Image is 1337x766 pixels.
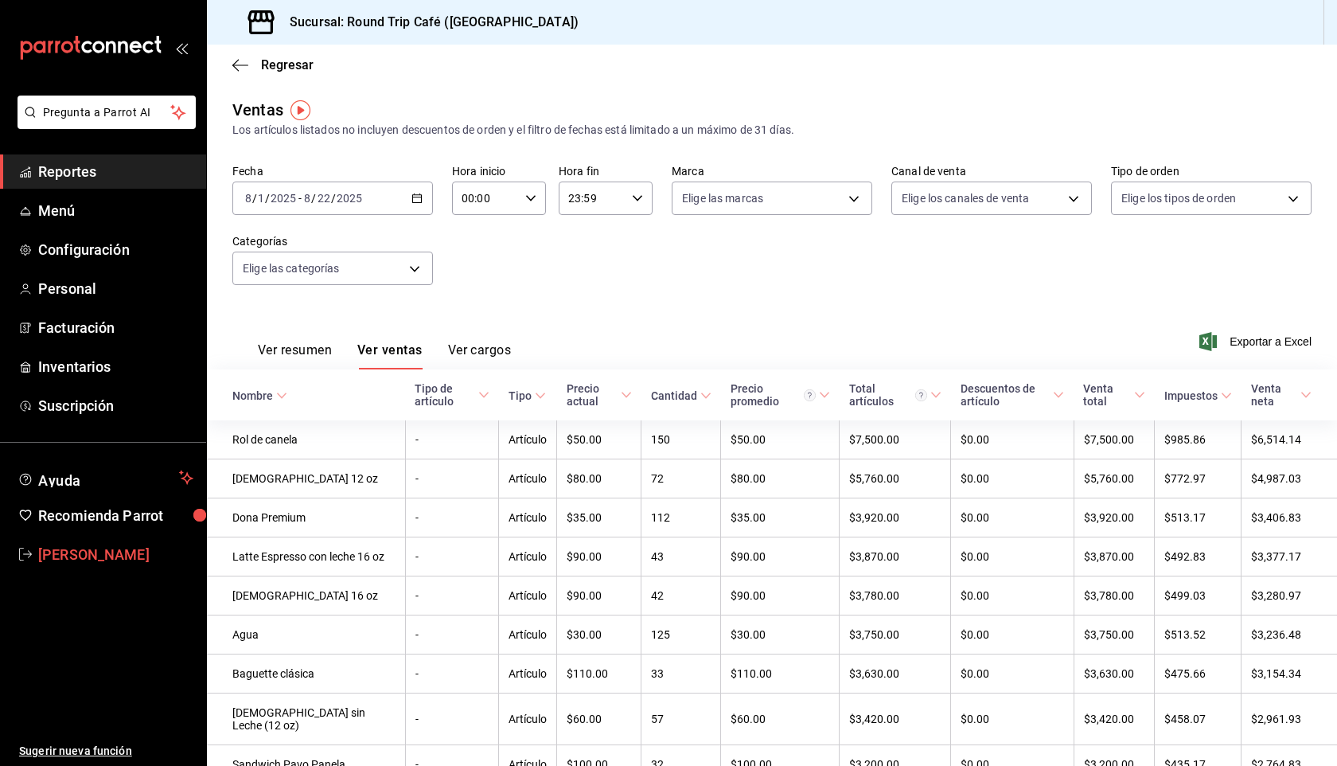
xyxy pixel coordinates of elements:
td: Agua [207,616,405,655]
td: $0.00 [951,537,1074,576]
td: $3,750.00 [1074,616,1154,655]
td: $0.00 [951,616,1074,655]
td: $5,760.00 [840,459,951,498]
td: $458.07 [1155,694,1241,745]
td: - [405,420,499,459]
div: Nombre [232,389,273,402]
td: $110.00 [721,655,840,694]
div: Cantidad [651,389,697,402]
label: Canal de venta [891,166,1092,177]
td: $80.00 [557,459,641,498]
span: Ayuda [38,468,173,487]
button: Pregunta a Parrot AI [18,96,196,129]
div: Ventas [232,98,283,122]
label: Fecha [232,166,433,177]
button: Ver cargos [448,342,512,369]
span: Precio promedio [731,382,830,408]
div: Los artículos listados no incluyen descuentos de orden y el filtro de fechas está limitado a un m... [232,122,1312,139]
div: Descuentos de artículo [961,382,1050,408]
input: -- [257,192,265,205]
td: $3,870.00 [840,537,951,576]
td: Artículo [499,576,557,616]
td: $2,961.93 [1241,694,1337,745]
svg: El total artículos considera cambios de precios en los artículos así como costos adicionales por ... [915,389,927,401]
td: - [405,616,499,655]
td: $80.00 [721,459,840,498]
td: $0.00 [951,498,1074,537]
div: Venta total [1083,382,1130,408]
td: $90.00 [721,576,840,616]
td: Artículo [499,616,557,655]
td: [DEMOGRAPHIC_DATA] 16 oz [207,576,405,616]
td: $492.83 [1155,537,1241,576]
td: $6,514.14 [1241,420,1337,459]
span: Menú [38,200,193,221]
span: Venta total [1083,382,1144,408]
td: Dona Premium [207,498,405,537]
td: $35.00 [721,498,840,537]
td: $90.00 [721,537,840,576]
td: $772.97 [1155,459,1241,498]
td: $3,780.00 [1074,576,1154,616]
svg: Precio promedio = Total artículos / cantidad [804,389,816,401]
td: $0.00 [951,694,1074,745]
td: 57 [641,694,721,745]
span: Configuración [38,239,193,260]
button: Ver ventas [357,342,423,369]
td: $3,377.17 [1241,537,1337,576]
div: navigation tabs [258,342,511,369]
label: Hora inicio [452,166,546,177]
span: Cantidad [651,389,711,402]
td: $4,987.03 [1241,459,1337,498]
td: - [405,576,499,616]
div: Impuestos [1164,389,1218,402]
td: $50.00 [557,420,641,459]
td: $30.00 [721,616,840,655]
td: $513.17 [1155,498,1241,537]
span: Elige los canales de venta [902,190,1029,206]
span: Elige los tipos de orden [1121,190,1236,206]
div: Precio actual [567,382,618,408]
td: $3,406.83 [1241,498,1337,537]
span: Nombre [232,389,287,402]
td: $35.00 [557,498,641,537]
span: Reportes [38,161,193,182]
span: Suscripción [38,395,193,416]
img: Tooltip marker [290,100,310,120]
td: [DEMOGRAPHIC_DATA] 12 oz [207,459,405,498]
td: 72 [641,459,721,498]
td: 125 [641,616,721,655]
td: $3,280.97 [1241,576,1337,616]
td: $513.52 [1155,616,1241,655]
td: $0.00 [951,420,1074,459]
input: -- [317,192,331,205]
td: Rol de canela [207,420,405,459]
td: $3,920.00 [840,498,951,537]
div: Venta neta [1251,382,1297,408]
a: Pregunta a Parrot AI [11,115,196,132]
span: Facturación [38,317,193,338]
td: 42 [641,576,721,616]
td: $3,154.34 [1241,655,1337,694]
td: $3,630.00 [1074,655,1154,694]
button: Regresar [232,57,314,72]
td: $3,920.00 [1074,498,1154,537]
div: Tipo [509,389,532,402]
td: $499.03 [1155,576,1241,616]
button: Exportar a Excel [1203,332,1312,351]
h3: Sucursal: Round Trip Café ([GEOGRAPHIC_DATA]) [277,13,579,32]
td: 43 [641,537,721,576]
td: $7,500.00 [840,420,951,459]
td: - [405,498,499,537]
td: Artículo [499,459,557,498]
span: Inventarios [38,356,193,377]
td: Artículo [499,655,557,694]
td: Artículo [499,498,557,537]
td: $7,500.00 [1074,420,1154,459]
div: Precio promedio [731,382,816,408]
span: Total artículos [849,382,941,408]
span: Impuestos [1164,389,1232,402]
td: $3,420.00 [1074,694,1154,745]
